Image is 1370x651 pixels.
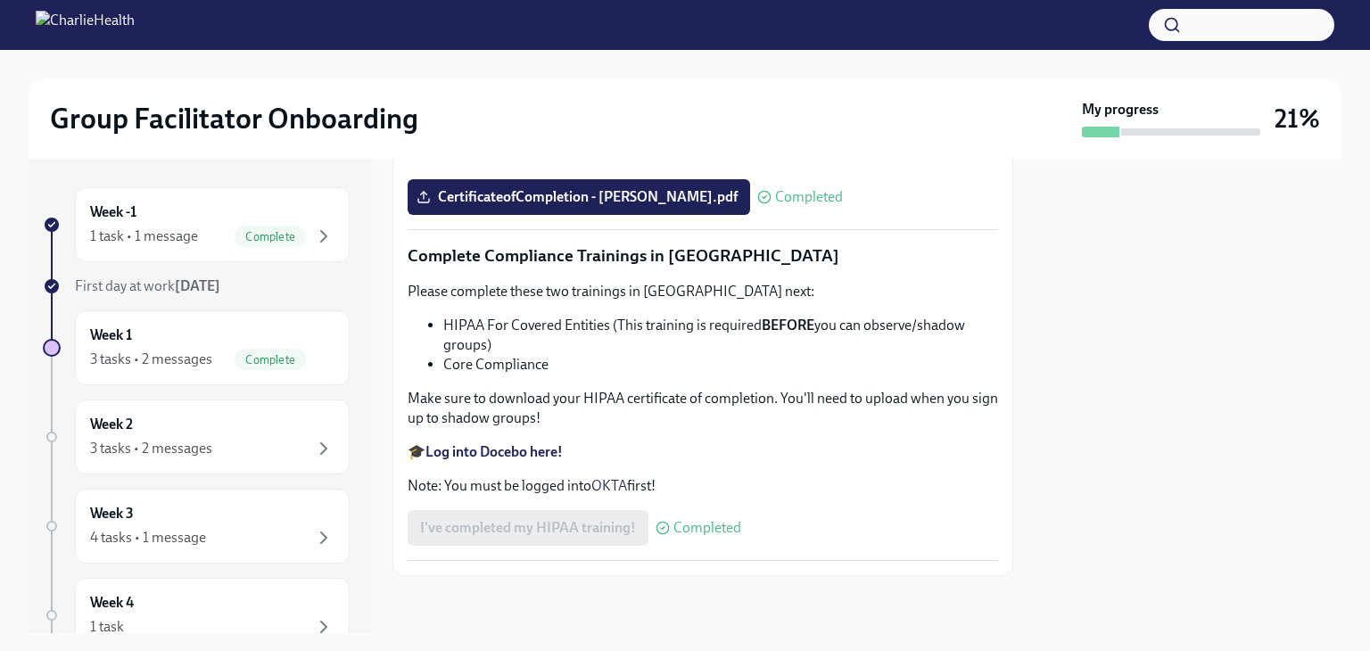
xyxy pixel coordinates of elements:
[235,230,306,243] span: Complete
[90,202,136,222] h6: Week -1
[175,277,220,294] strong: [DATE]
[90,528,206,548] div: 4 tasks • 1 message
[90,350,212,369] div: 3 tasks • 2 messages
[90,227,198,246] div: 1 task • 1 message
[235,353,306,367] span: Complete
[90,617,124,637] div: 1 task
[408,476,998,496] p: Note: You must be logged into first!
[591,477,627,494] a: OKTA
[408,282,998,301] p: Please complete these two trainings in [GEOGRAPHIC_DATA] next:
[43,276,350,296] a: First day at work[DATE]
[43,489,350,564] a: Week 34 tasks • 1 message
[443,316,998,355] li: HIPAA For Covered Entities (This training is required you can observe/shadow groups)
[90,415,133,434] h6: Week 2
[90,439,212,458] div: 3 tasks • 2 messages
[425,443,563,460] a: Log into Docebo here!
[775,190,843,204] span: Completed
[408,389,998,428] p: Make sure to download your HIPAA certificate of completion. You'll need to upload when you sign u...
[43,310,350,385] a: Week 13 tasks • 2 messagesComplete
[43,187,350,262] a: Week -11 task • 1 messageComplete
[50,101,418,136] h2: Group Facilitator Onboarding
[1082,100,1159,119] strong: My progress
[408,442,998,462] p: 🎓
[75,277,220,294] span: First day at work
[673,521,741,535] span: Completed
[762,317,814,334] strong: BEFORE
[90,504,134,523] h6: Week 3
[420,188,738,206] span: CertificateofCompletion - [PERSON_NAME].pdf
[1275,103,1320,135] h3: 21%
[408,244,998,268] p: Complete Compliance Trainings in [GEOGRAPHIC_DATA]
[43,400,350,474] a: Week 23 tasks • 2 messages
[443,355,998,375] li: Core Compliance
[90,325,132,345] h6: Week 1
[90,593,134,613] h6: Week 4
[36,11,135,39] img: CharlieHealth
[408,179,750,215] label: CertificateofCompletion - [PERSON_NAME].pdf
